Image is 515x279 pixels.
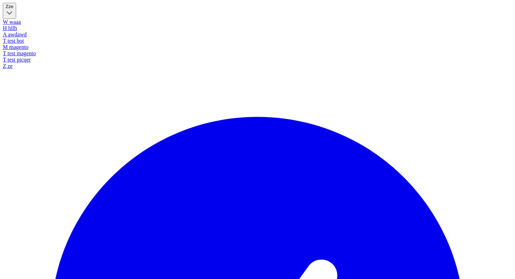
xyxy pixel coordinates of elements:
span: H [3,25,7,31]
button: Zze [3,3,16,19]
span: M [3,44,8,50]
div: hllh [3,25,512,31]
div: test picqer [3,57,512,63]
div: magento [3,44,512,50]
div: test magento [3,50,512,57]
div: awdawd [3,31,512,38]
span: W [3,19,8,25]
span: T [3,50,6,56]
div: waaa [3,19,512,25]
span: A [3,31,7,37]
span: Z [3,63,6,69]
span: Z [6,4,8,9]
span: T [3,57,6,63]
div: test bot [3,38,512,44]
span: ze [8,4,13,9]
span: T [3,38,6,44]
div: ze [3,63,512,69]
